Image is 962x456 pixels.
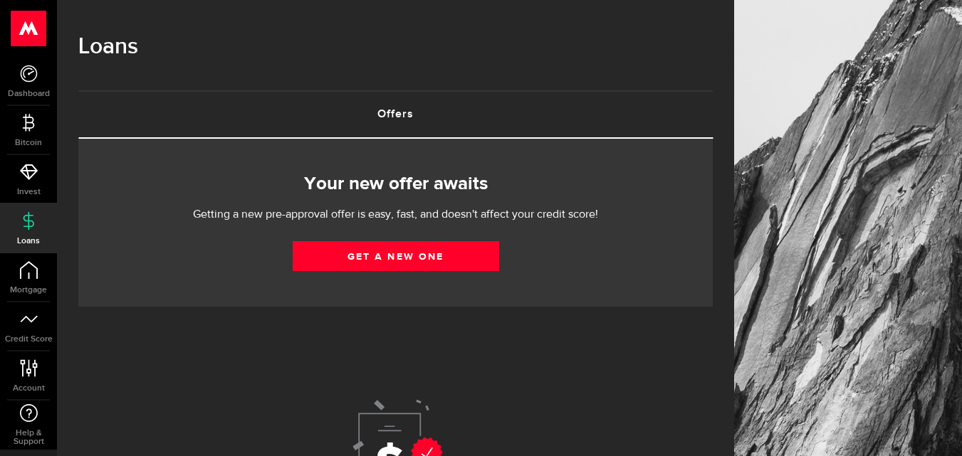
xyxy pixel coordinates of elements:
a: Get a new one [293,241,499,271]
h1: Loans [78,28,713,65]
ul: Tabs Navigation [78,90,713,139]
iframe: LiveChat chat widget [902,396,962,456]
a: Offers [78,92,713,137]
h2: Your new offer awaits [100,169,691,199]
p: Getting a new pre-approval offer is easy, fast, and doesn't affect your credit score! [150,206,642,223]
